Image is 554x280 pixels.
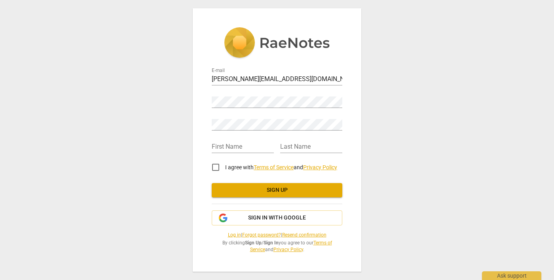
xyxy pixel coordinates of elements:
[212,68,225,73] label: E-mail
[245,240,262,246] b: Sign Up
[254,164,294,170] a: Terms of Service
[242,232,281,238] a: Forgot password?
[282,232,326,238] a: Resend confirmation
[212,240,342,253] span: By clicking / you agree to our and .
[212,210,342,225] button: Sign in with Google
[212,183,342,197] button: Sign up
[228,232,241,238] a: Log in
[264,240,279,246] b: Sign In
[273,247,303,252] a: Privacy Policy
[248,214,306,222] span: Sign in with Google
[224,27,330,60] img: 5ac2273c67554f335776073100b6d88f.svg
[250,240,332,252] a: Terms of Service
[218,186,336,194] span: Sign up
[212,232,342,238] span: | |
[482,271,541,280] div: Ask support
[225,164,337,170] span: I agree with and
[303,164,337,170] a: Privacy Policy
